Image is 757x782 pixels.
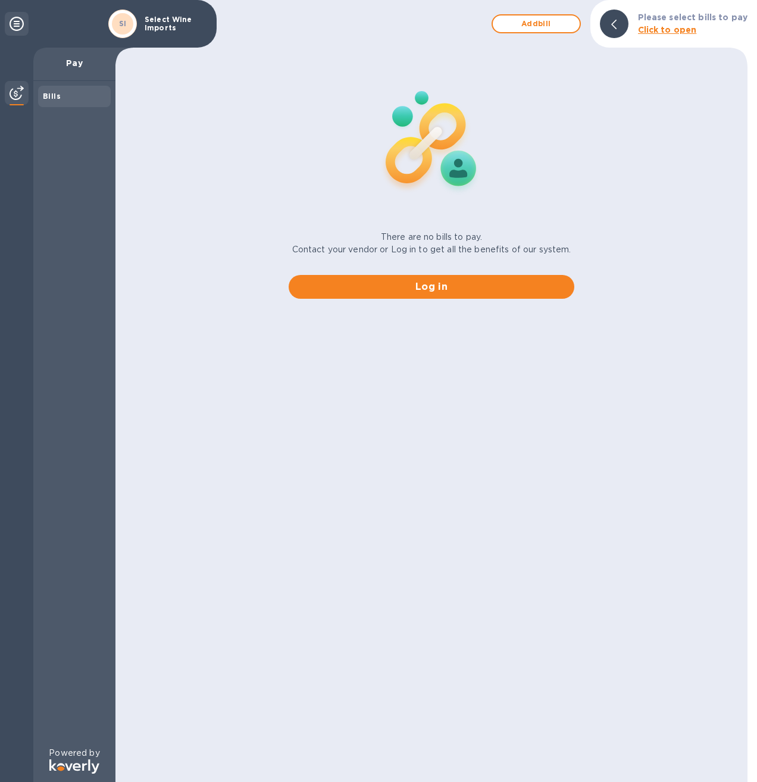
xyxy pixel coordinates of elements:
[502,17,570,31] span: Add bill
[492,14,581,33] button: Addbill
[292,231,571,256] p: There are no bills to pay. Contact your vendor or Log in to get all the benefits of our system.
[298,280,565,294] span: Log in
[638,25,697,35] b: Click to open
[289,275,574,299] button: Log in
[145,15,204,32] p: Select Wine Imports
[49,759,99,774] img: Logo
[43,57,106,69] p: Pay
[49,747,99,759] p: Powered by
[638,12,747,22] b: Please select bills to pay
[119,19,127,28] b: SI
[43,92,61,101] b: Bills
